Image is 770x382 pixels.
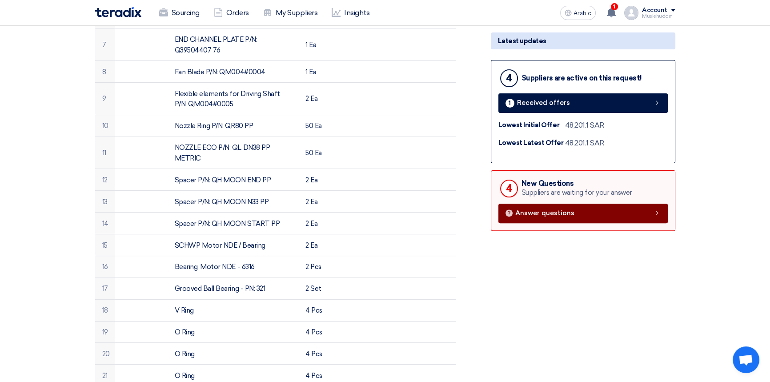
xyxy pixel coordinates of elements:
a: Answer questions [498,204,668,223]
font: Answer questions [515,209,574,217]
font: 1 Ea [305,41,316,49]
font: 13 [102,198,108,206]
a: Orders [207,3,256,23]
font: V Ring [175,306,194,314]
font: 2 Ea [305,176,317,184]
font: Orders [226,8,249,17]
font: 1 Ea [305,68,316,76]
font: Flexible elements for Driving Shaft P/N: QM004#0005 [175,89,280,108]
font: Suppliers are waiting for your answer [521,189,632,197]
font: 20 [102,350,110,358]
a: 1 Received offers [498,93,668,113]
font: 2 Ea [305,241,317,249]
font: 16 [102,263,108,271]
font: 2 Ea [305,220,317,228]
font: Spacer P/N: QH MOON N33 PP [175,198,269,206]
font: Insights [344,8,369,17]
font: My Suppliers [276,8,317,17]
font: Nozzle Ring P/N: QR80 PP [175,122,253,130]
font: Lowest Latest Offer [498,139,564,147]
font: 48,201.1 SAR [565,121,604,129]
font: Spacer P/N: QH MOON START PP [175,220,280,228]
font: NOZZLE ECO P/N: QL DN38 PP METRIC [175,144,270,162]
a: Open chat [733,346,759,373]
font: 12 [102,176,108,184]
font: SCHWP Motor NDE / Bearing [175,241,265,249]
font: 19 [102,328,108,336]
font: 50 Ea [305,149,322,157]
font: 8 [102,68,106,76]
font: 1 [613,4,615,10]
font: 15 [102,241,108,249]
font: 50 Ea [305,122,322,130]
font: Received offers [517,99,570,107]
font: 2 Ea [305,198,317,206]
font: Lowest Initial Offer [498,121,559,129]
font: 7 [102,41,106,49]
a: Sourcing [152,3,207,23]
font: Muslehuddin [642,13,673,19]
font: Latest updates [498,37,546,45]
font: 2 Pcs [305,263,321,271]
font: Bearing, Motor NDE - 6316 [175,263,255,271]
img: profile_test.png [624,6,638,20]
font: 48,201.1 SAR [565,139,604,147]
font: 17 [102,285,108,293]
font: Fan Blade P/N: QM004#0004 [175,68,265,76]
font: O Ring [175,372,195,380]
font: Spacer P/N: QH MOON END PP [175,176,271,184]
font: 4 Pcs [305,350,322,358]
img: Teradix logo [95,7,141,17]
font: 4 Pcs [305,372,322,380]
font: 18 [102,306,108,314]
font: O Ring [175,328,195,336]
font: Sourcing [172,8,200,17]
font: 4 [506,182,512,194]
font: 1 [509,100,511,106]
button: Arabic [560,6,596,20]
font: 21 [102,372,108,380]
font: Suppliers are active on this request! [521,74,642,82]
font: New Questions [521,179,574,188]
font: 4 Pcs [305,328,322,336]
a: My Suppliers [256,3,325,23]
font: 11 [102,149,106,157]
font: O Ring [175,350,195,358]
font: 10 [102,122,108,130]
font: Arabic [573,9,591,17]
a: Insights [325,3,377,23]
font: 4 Pcs [305,306,322,314]
font: 14 [102,220,108,228]
font: Account [642,6,667,14]
font: 4 [506,72,512,84]
font: 2 Set [305,285,321,293]
font: Grooved Ball Bearing - PN: 321 [175,285,265,293]
font: 2 Ea [305,95,317,103]
font: END CHANNEL PLATE P/N: Q39504407 76 [175,36,257,54]
font: 9 [102,95,106,103]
